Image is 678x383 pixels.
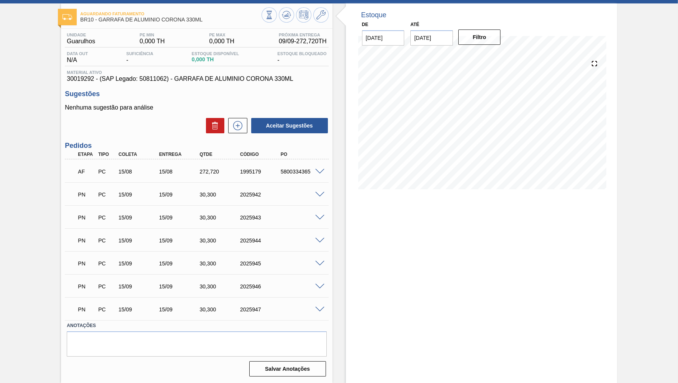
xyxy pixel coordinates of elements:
span: PE MIN [140,33,165,37]
div: Aceitar Sugestões [247,117,329,134]
div: Pedido de Compra [96,306,117,313]
div: 30,300 [197,191,243,198]
div: 15/09/2025 [117,306,162,313]
div: - [275,51,328,64]
div: 15/09/2025 [117,214,162,221]
span: Estoque Bloqueado [277,51,326,56]
div: 30,300 [197,283,243,290]
div: Pedido em Negociação [76,301,97,318]
span: PE MAX [209,33,234,37]
div: Aguardando Faturamento [76,163,97,180]
span: Suficiência [126,51,153,56]
div: 15/09/2025 [157,260,202,267]
div: Pedido de Compra [96,260,117,267]
button: Filtro [458,29,501,45]
p: PN [78,283,95,290]
div: Pedido de Compra [96,191,117,198]
label: Anotações [67,320,326,331]
span: 0,000 TH [209,38,234,45]
div: 15/09/2025 [117,237,162,244]
div: 5800334365 [279,169,324,175]
span: Unidade [67,33,95,37]
span: Data out [67,51,88,56]
img: Ícone [63,14,72,20]
div: PO [279,152,324,157]
label: De [362,22,369,27]
div: 30,300 [197,306,243,313]
input: dd/mm/yyyy [362,30,405,46]
div: 2025944 [238,237,283,244]
button: Salvar Anotações [249,361,326,376]
span: Próxima Entrega [279,33,327,37]
span: 09/09 - 272,720 TH [279,38,327,45]
span: 0,000 TH [192,57,239,62]
p: PN [78,191,95,198]
div: Qtde [197,152,243,157]
span: Aguardando Faturamento [80,11,261,16]
div: Pedido de Compra [96,214,117,221]
h3: Pedidos [65,142,328,150]
div: 2025946 [238,283,283,290]
div: Etapa [76,152,97,157]
div: 15/09/2025 [157,306,202,313]
div: 15/09/2025 [117,260,162,267]
div: - [124,51,155,64]
button: Ir ao Master Data / Geral [313,7,329,23]
input: dd/mm/yyyy [410,30,453,46]
p: PN [78,237,95,244]
div: Pedido de Compra [96,283,117,290]
span: BR10 - GARRAFA DE ALUMINIO CORONA 330ML [80,17,261,23]
div: 30,300 [197,237,243,244]
p: PN [78,260,95,267]
div: 2025945 [238,260,283,267]
span: 30019292 - (SAP Legado: 50811062) - GARRAFA DE ALUMINIO CORONA 330ML [67,75,326,82]
span: Estoque Disponível [192,51,239,56]
div: 15/09/2025 [157,237,202,244]
div: Pedido em Negociação [76,255,97,272]
div: 2025947 [238,306,283,313]
div: Nova sugestão [224,118,247,133]
div: 15/08/2025 [117,169,162,175]
button: Atualizar Gráfico [279,7,294,23]
div: Excluir Sugestões [202,118,224,133]
p: AF [78,169,95,175]
div: Pedido em Negociação [76,209,97,226]
div: 2025943 [238,214,283,221]
div: 15/09/2025 [157,283,202,290]
div: Entrega [157,152,202,157]
div: 15/09/2025 [117,191,162,198]
div: Pedido de Compra [96,237,117,244]
div: 2025942 [238,191,283,198]
div: 15/08/2025 [157,169,202,175]
div: 15/09/2025 [157,191,202,198]
span: Material ativo [67,70,326,75]
button: Visão Geral dos Estoques [262,7,277,23]
div: 1995179 [238,169,283,175]
div: Estoque [361,11,387,19]
div: Código [238,152,283,157]
span: 0,000 TH [140,38,165,45]
div: Pedido em Negociação [76,278,97,295]
div: 30,300 [197,214,243,221]
span: Guarulhos [67,38,95,45]
div: Coleta [117,152,162,157]
div: Tipo [96,152,117,157]
label: Até [410,22,419,27]
h3: Sugestões [65,90,328,98]
button: Aceitar Sugestões [251,118,328,133]
div: Pedido em Negociação [76,186,97,203]
div: 272,720 [197,169,243,175]
button: Programar Estoque [296,7,311,23]
div: 30,300 [197,260,243,267]
p: PN [78,214,95,221]
div: N/A [65,51,90,64]
div: 15/09/2025 [157,214,202,221]
div: 15/09/2025 [117,283,162,290]
p: Nenhuma sugestão para análise [65,104,328,111]
div: Pedido em Negociação [76,232,97,249]
div: Pedido de Compra [96,169,117,175]
p: PN [78,306,95,313]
